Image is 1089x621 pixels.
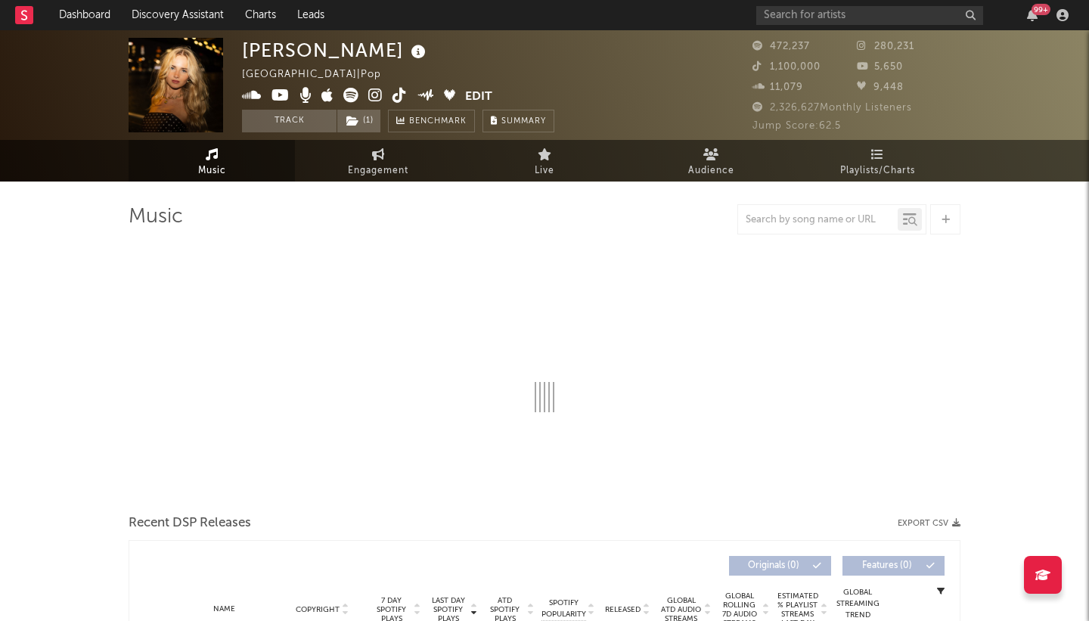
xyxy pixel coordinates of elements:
[501,117,546,126] span: Summary
[1027,9,1038,21] button: 99+
[175,604,274,615] div: Name
[409,113,467,131] span: Benchmark
[840,162,915,180] span: Playlists/Charts
[129,140,295,182] a: Music
[296,605,340,614] span: Copyright
[857,42,914,51] span: 280,231
[739,561,808,570] span: Originals ( 0 )
[852,561,922,570] span: Features ( 0 )
[898,519,960,528] button: Export CSV
[242,110,337,132] button: Track
[857,62,903,72] span: 5,650
[628,140,794,182] a: Audience
[337,110,380,132] button: (1)
[242,66,399,84] div: [GEOGRAPHIC_DATA] | Pop
[198,162,226,180] span: Music
[388,110,475,132] a: Benchmark
[348,162,408,180] span: Engagement
[752,42,810,51] span: 472,237
[752,62,821,72] span: 1,100,000
[1032,4,1050,15] div: 99 +
[541,598,586,620] span: Spotify Popularity
[842,556,945,576] button: Features(0)
[794,140,960,182] a: Playlists/Charts
[461,140,628,182] a: Live
[729,556,831,576] button: Originals(0)
[482,110,554,132] button: Summary
[752,121,841,131] span: Jump Score: 62.5
[295,140,461,182] a: Engagement
[465,88,492,107] button: Edit
[752,103,912,113] span: 2,326,627 Monthly Listeners
[857,82,904,92] span: 9,448
[242,38,430,63] div: [PERSON_NAME]
[535,162,554,180] span: Live
[752,82,803,92] span: 11,079
[337,110,381,132] span: ( 1 )
[756,6,983,25] input: Search for artists
[688,162,734,180] span: Audience
[129,514,251,533] span: Recent DSP Releases
[738,214,898,226] input: Search by song name or URL
[605,605,641,614] span: Released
